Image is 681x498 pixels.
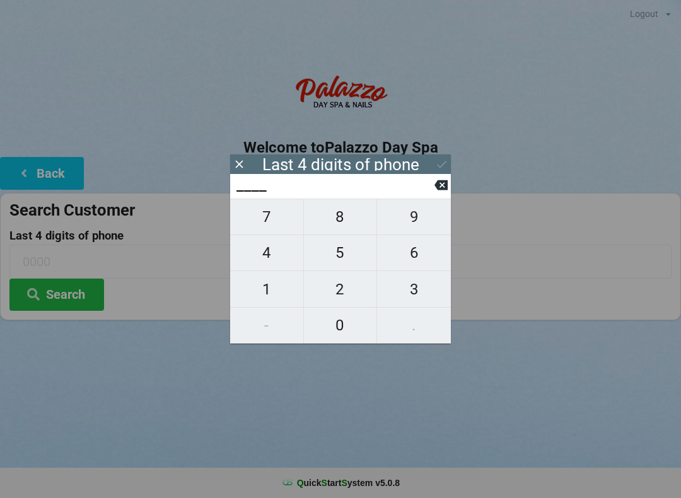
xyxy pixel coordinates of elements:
span: 3 [377,276,451,303]
button: 0 [304,308,378,344]
button: 9 [377,199,451,235]
span: 6 [377,240,451,266]
span: 1 [230,276,303,303]
button: 3 [377,271,451,307]
button: 6 [377,235,451,271]
button: 4 [230,235,304,271]
span: 2 [304,276,377,303]
span: 8 [304,204,377,230]
button: 2 [304,271,378,307]
span: 9 [377,204,451,230]
div: Last 4 digits of phone [262,158,419,171]
span: 7 [230,204,303,230]
button: 7 [230,199,304,235]
span: 4 [230,240,303,266]
span: 0 [304,312,377,339]
button: 1 [230,271,304,307]
button: 5 [304,235,378,271]
button: 8 [304,199,378,235]
span: 5 [304,240,377,266]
